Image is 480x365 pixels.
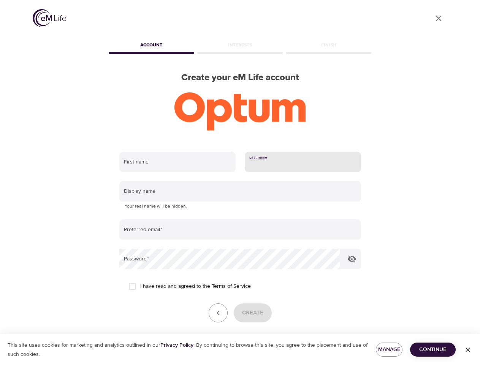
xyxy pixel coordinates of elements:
span: Continue [416,345,450,354]
span: I have read and agreed to the [140,282,251,290]
img: Optum-logo-ora-RGB.png [174,92,306,130]
p: Your real name will be hidden. [125,203,356,210]
a: close [429,9,448,27]
span: Manage [382,345,396,354]
button: Continue [410,343,456,357]
button: Manage [376,343,402,357]
img: logo [33,9,66,27]
a: Terms of Service [212,282,251,290]
a: Privacy Policy [160,342,193,349]
h2: Create your eM Life account [107,72,373,83]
